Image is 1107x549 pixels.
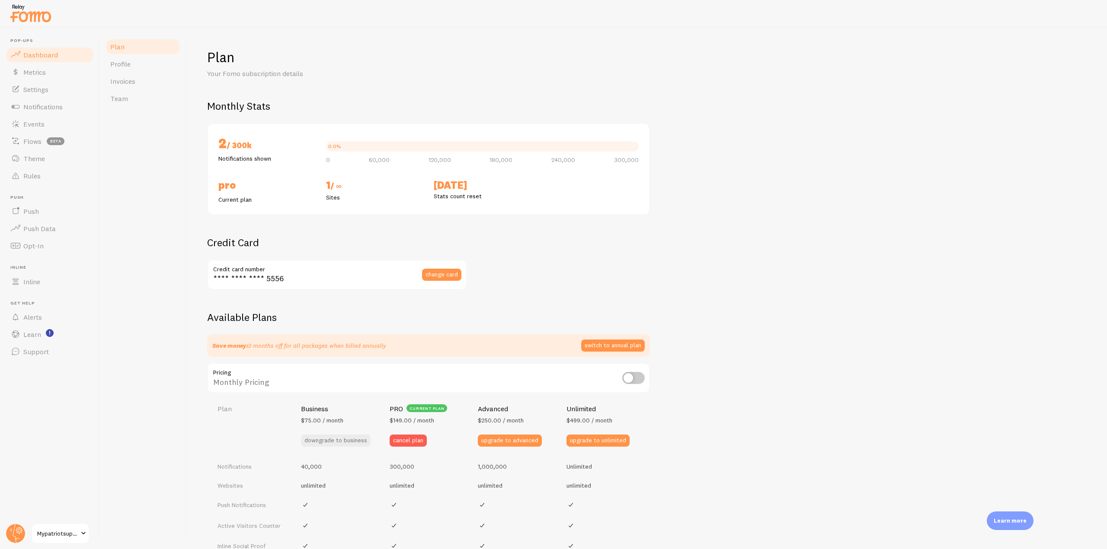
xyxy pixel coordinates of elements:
span: / 300k [227,140,252,150]
span: $250.00 / month [478,416,524,424]
a: Support [5,343,94,360]
h4: Advanced [478,404,508,413]
td: 1,000,000 [473,457,561,476]
p: Stats count reset [434,192,531,200]
a: Events [5,115,94,133]
a: Team [105,90,181,107]
a: Opt-In [5,237,94,254]
h1: Plan [207,48,1086,66]
strong: Save money: [212,342,248,349]
td: Unlimited [561,457,650,476]
img: fomo-relay-logo-orange.svg [9,2,52,24]
a: Plan [105,38,181,55]
p: Learn more [994,517,1027,525]
span: / ∞ [330,181,342,191]
td: 40,000 [296,457,384,476]
span: Notifications [23,102,63,111]
span: Dashboard [23,51,58,59]
h2: Available Plans [207,311,1086,324]
span: Rules [23,171,41,180]
span: change card [426,271,458,277]
svg: <p>Watch New Feature Tutorials!</p> [46,329,54,337]
span: Metrics [23,68,46,76]
td: Active Visitors Counter [207,515,296,536]
div: Monthly Pricing [207,363,650,394]
a: Flows beta [5,133,94,150]
td: unlimited [473,476,561,495]
h4: Plan [218,404,291,413]
td: Push Notifications [207,495,296,515]
a: Settings [5,81,94,98]
span: Inline [10,265,94,270]
span: Alerts [23,313,42,321]
span: Support [23,347,49,356]
div: current plan [406,404,448,412]
td: Websites [207,476,296,495]
a: Inline [5,273,94,290]
td: unlimited [384,476,473,495]
span: Learn [23,330,41,339]
span: Mypatriotsupply [37,528,78,539]
a: Mypatriotsupply [31,523,90,544]
a: Theme [5,150,94,167]
span: Events [23,120,45,128]
label: Credit card number [207,260,467,274]
span: Profile [110,60,131,68]
h2: 2 [218,134,316,154]
h2: 1 [326,178,423,193]
h2: [DATE] [434,178,531,192]
p: Sites [326,193,423,202]
h4: PRO [390,404,403,413]
span: Flows [23,137,42,146]
span: Get Help [10,301,94,306]
span: Pop-ups [10,38,94,44]
h4: Unlimited [566,404,596,413]
button: downgrade to business [301,435,371,447]
h2: Monthly Stats [207,99,1086,113]
a: Notifications [5,98,94,115]
button: cancel plan [390,435,427,447]
span: 300,000 [614,157,639,163]
span: Team [110,94,128,103]
h2: Credit Card [207,236,467,249]
a: Profile [105,55,181,73]
h2: PRO [218,178,316,192]
span: Opt-In [23,241,44,250]
button: switch to annual plan [581,340,645,352]
a: Rules [5,167,94,184]
td: unlimited [296,476,384,495]
span: Push [10,195,94,200]
p: Your Fomo subscription details [207,69,415,79]
a: Metrics [5,63,94,81]
a: Invoices [105,73,181,90]
a: Alerts [5,308,94,326]
td: Notifications [207,457,296,476]
td: 300,000 [384,457,473,476]
span: 180,000 [490,157,512,163]
button: upgrade to advanced [478,435,542,447]
span: $149.00 / month [390,416,434,424]
span: $499.00 / month [566,416,612,424]
span: 120,000 [429,157,451,163]
a: Dashboard [5,46,94,63]
span: beta [47,137,64,145]
span: Invoices [110,77,135,86]
p: Notifications shown [218,154,316,163]
p: Current plan [218,195,316,204]
span: Inline [23,277,40,286]
a: Push Data [5,220,94,237]
span: Push [23,207,39,216]
button: change card [422,269,461,281]
span: Push Data [23,224,56,233]
span: 240,000 [551,157,575,163]
span: 0 [326,157,330,163]
div: Learn more [987,511,1033,530]
button: upgrade to unlimited [566,435,630,447]
span: Theme [23,154,45,163]
h4: Business [301,404,328,413]
a: Learn [5,326,94,343]
span: Settings [23,85,48,94]
p: 2 months off for all packages when billed annually [212,341,386,350]
div: 0.0% [328,144,341,149]
span: 60,000 [369,157,390,163]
